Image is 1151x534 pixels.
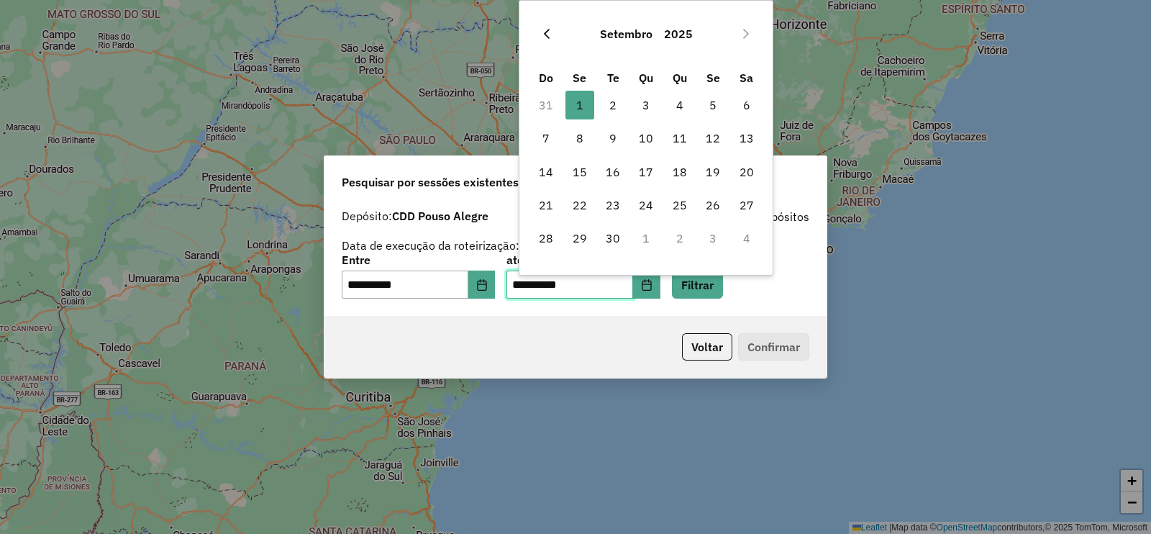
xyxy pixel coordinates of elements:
label: Depósito: [342,207,488,225]
span: Se [573,71,586,85]
td: 13 [729,122,763,155]
span: 5 [699,91,727,119]
span: 24 [632,191,660,220]
button: Filtrar [672,271,723,299]
span: 4 [665,91,694,119]
td: 20 [729,155,763,189]
td: 1 [563,89,596,122]
td: 8 [563,122,596,155]
td: 4 [729,222,763,255]
button: Next Month [734,22,758,45]
label: Data de execução da roteirização: [342,237,519,254]
td: 5 [696,89,729,122]
td: 28 [529,222,563,255]
span: 18 [665,158,694,186]
span: 6 [732,91,761,119]
span: 14 [532,158,560,186]
span: 27 [732,191,761,220]
span: Sa [740,71,753,85]
span: 13 [732,124,761,153]
td: 11 [663,122,696,155]
span: Te [607,71,619,85]
td: 21 [529,189,563,222]
td: 10 [629,122,663,155]
span: 9 [599,124,627,153]
span: 11 [665,124,694,153]
span: 26 [699,191,727,220]
span: Pesquisar por sessões existentes [342,173,519,191]
span: 20 [732,158,761,186]
span: 22 [565,191,594,220]
td: 2 [596,89,629,122]
span: 12 [699,124,727,153]
td: 3 [629,89,663,122]
span: 2 [599,91,627,119]
td: 19 [696,155,729,189]
label: Entre [342,251,495,268]
td: 12 [696,122,729,155]
span: 15 [565,158,594,186]
td: 17 [629,155,663,189]
button: Previous Month [535,22,558,45]
td: 15 [563,155,596,189]
span: 19 [699,158,727,186]
td: 27 [729,189,763,222]
td: 24 [629,189,663,222]
span: 8 [565,124,594,153]
td: 30 [596,222,629,255]
button: Choose Year [658,17,699,51]
span: Qu [639,71,653,85]
span: 17 [632,158,660,186]
strong: CDD Pouso Alegre [392,209,488,223]
label: até [506,251,660,268]
button: Choose Date [633,271,660,299]
span: 1 [565,91,594,119]
td: 22 [563,189,596,222]
td: 25 [663,189,696,222]
td: 31 [529,89,563,122]
td: 3 [696,222,729,255]
td: 1 [629,222,663,255]
span: 3 [632,91,660,119]
span: 29 [565,224,594,253]
span: Do [539,71,553,85]
td: 2 [663,222,696,255]
td: 6 [729,89,763,122]
span: 16 [599,158,627,186]
td: 9 [596,122,629,155]
span: 7 [532,124,560,153]
span: 10 [632,124,660,153]
span: 21 [532,191,560,220]
span: 23 [599,191,627,220]
span: Se [706,71,720,85]
td: 4 [663,89,696,122]
button: Voltar [682,333,732,361]
button: Choose Month [594,17,658,51]
td: 16 [596,155,629,189]
span: 28 [532,224,560,253]
span: 25 [665,191,694,220]
button: Choose Date [468,271,496,299]
td: 7 [529,122,563,155]
td: 29 [563,222,596,255]
span: Qu [673,71,687,85]
td: 14 [529,155,563,189]
span: 30 [599,224,627,253]
td: 23 [596,189,629,222]
td: 26 [696,189,729,222]
td: 18 [663,155,696,189]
